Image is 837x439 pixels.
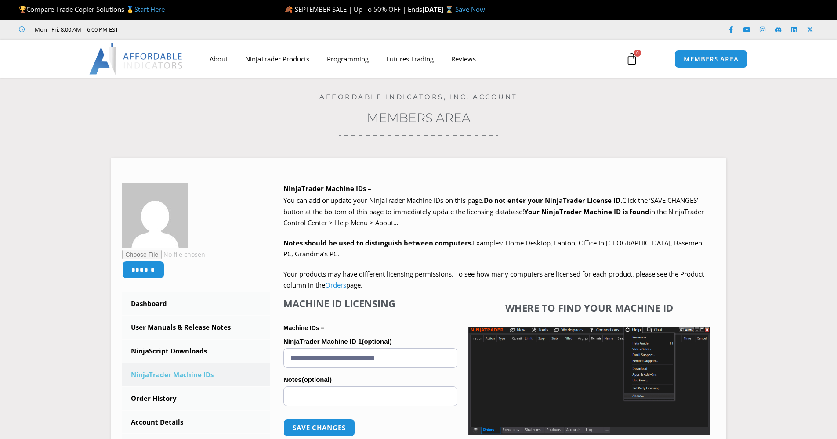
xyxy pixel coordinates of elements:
span: Examples: Home Desktop, Laptop, Office In [GEOGRAPHIC_DATA], Basement PC, Grandma’s PC. [283,238,704,259]
a: Order History [122,387,271,410]
strong: Your NinjaTrader Machine ID is found [524,207,649,216]
span: You can add or update your NinjaTrader Machine IDs on this page. [283,196,484,205]
h4: Machine ID Licensing [283,298,457,309]
a: Members Area [367,110,471,125]
a: Save Now [455,5,485,14]
a: Dashboard [122,292,271,315]
img: Screenshot 2025-01-17 1155544 | Affordable Indicators – NinjaTrader [468,327,710,435]
iframe: Customer reviews powered by Trustpilot [130,25,262,34]
b: Do not enter your NinjaTrader License ID. [484,196,622,205]
span: 🍂 SEPTEMBER SALE | Up To 50% OFF | Ends [285,5,422,14]
a: Start Here [134,5,165,14]
a: Orders [325,281,346,289]
a: Account Details [122,411,271,434]
span: 0 [634,50,641,57]
span: Compare Trade Copier Solutions 🥇 [19,5,165,14]
strong: Machine IDs – [283,324,324,331]
a: Affordable Indicators, Inc. Account [319,93,518,101]
b: NinjaTrader Machine IDs – [283,184,371,193]
a: NinjaScript Downloads [122,340,271,363]
a: NinjaTrader Products [236,49,318,69]
a: About [201,49,236,69]
strong: [DATE] ⌛ [422,5,455,14]
a: Reviews [442,49,485,69]
h4: Where to find your Machine ID [468,302,710,313]
span: MEMBERS AREA [684,56,739,62]
a: Futures Trading [377,49,442,69]
span: (optional) [362,338,391,345]
label: Notes [283,373,457,386]
a: 0 [612,46,651,72]
strong: Notes should be used to distinguish between computers. [283,238,473,247]
img: 🏆 [19,6,26,13]
img: LogoAI | Affordable Indicators – NinjaTrader [89,43,184,75]
img: 94d884f8b0756da6c2fc4817c9f84933f1a1dcaf0ac100b7bf10a7a1079213b1 [122,183,188,248]
label: NinjaTrader Machine ID 1 [283,335,457,348]
button: Save changes [283,419,355,437]
a: NinjaTrader Machine IDs [122,363,271,386]
span: Your products may have different licensing permissions. To see how many computers are licensed fo... [283,270,704,290]
a: User Manuals & Release Notes [122,316,271,339]
span: (optional) [302,376,332,383]
nav: Menu [201,49,616,69]
span: Mon - Fri: 8:00 AM – 6:00 PM EST [33,24,118,35]
a: MEMBERS AREA [674,50,748,68]
span: Click the ‘SAVE CHANGES’ button at the bottom of this page to immediately update the licensing da... [283,196,704,227]
a: Programming [318,49,377,69]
